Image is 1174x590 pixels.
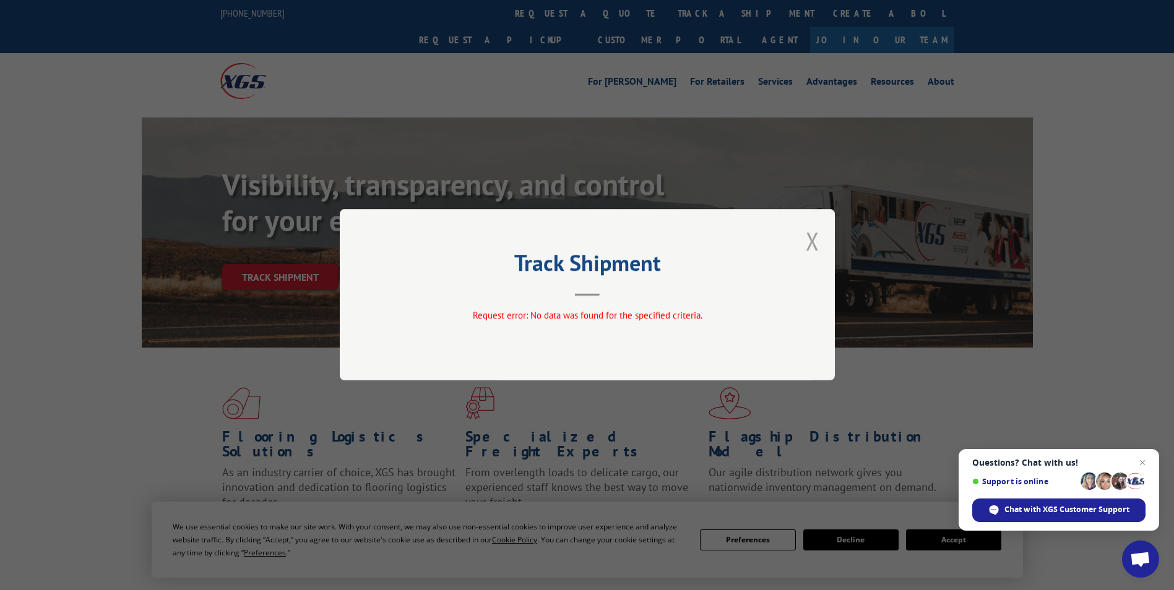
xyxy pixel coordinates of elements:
[1004,504,1129,515] span: Chat with XGS Customer Support
[472,310,702,322] span: Request error: No data was found for the specified criteria.
[972,498,1146,522] div: Chat with XGS Customer Support
[1135,455,1150,470] span: Close chat
[806,224,819,257] button: Close modal
[402,254,773,278] h2: Track Shipment
[1122,541,1159,578] div: Open chat
[972,458,1146,468] span: Questions? Chat with us!
[972,477,1076,486] span: Support is online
